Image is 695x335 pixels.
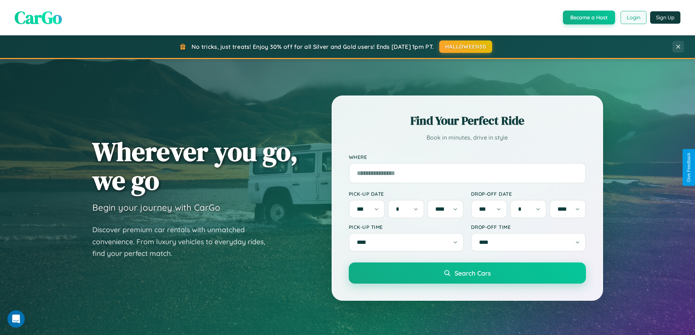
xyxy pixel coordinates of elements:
[349,191,464,197] label: Pick-up Date
[439,40,492,53] button: HALLOWEEN30
[349,132,586,143] p: Book in minutes, drive in style
[192,43,434,50] span: No tricks, just treats! Enjoy 30% off for all Silver and Gold users! Ends [DATE] 1pm PT.
[92,202,220,213] h3: Begin your journey with CarGo
[15,5,62,30] span: CarGo
[471,191,586,197] label: Drop-off Date
[563,11,615,24] button: Become a Host
[455,269,491,277] span: Search Cars
[471,224,586,230] label: Drop-off Time
[686,153,691,182] div: Give Feedback
[349,224,464,230] label: Pick-up Time
[7,310,25,328] iframe: Intercom live chat
[349,262,586,284] button: Search Cars
[621,11,646,24] button: Login
[92,224,275,260] p: Discover premium car rentals with unmatched convenience. From luxury vehicles to everyday rides, ...
[650,11,680,24] button: Sign Up
[349,154,586,160] label: Where
[349,113,586,129] h2: Find Your Perfect Ride
[92,137,298,195] h1: Wherever you go, we go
